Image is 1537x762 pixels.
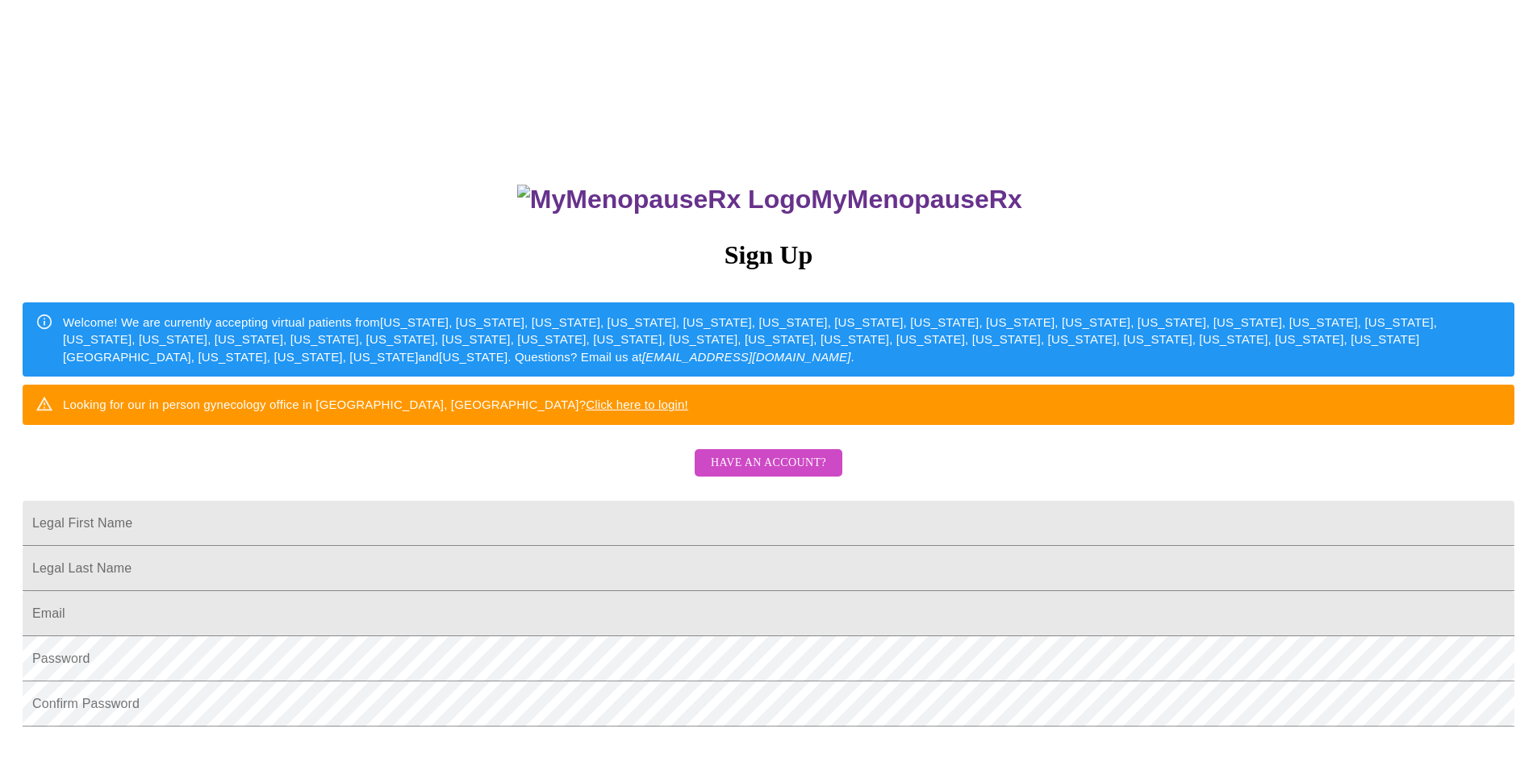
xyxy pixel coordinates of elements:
div: Welcome! We are currently accepting virtual patients from [US_STATE], [US_STATE], [US_STATE], [US... [63,307,1501,372]
a: Click here to login! [586,398,688,411]
button: Have an account? [695,449,842,477]
a: Have an account? [691,467,846,481]
span: Have an account? [711,453,826,473]
em: [EMAIL_ADDRESS][DOMAIN_NAME] [642,350,851,364]
img: MyMenopauseRx Logo [517,185,811,214]
div: Looking for our in person gynecology office in [GEOGRAPHIC_DATA], [GEOGRAPHIC_DATA]? [63,389,688,419]
h3: Sign Up [23,240,1514,270]
h3: MyMenopauseRx [25,185,1515,214]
